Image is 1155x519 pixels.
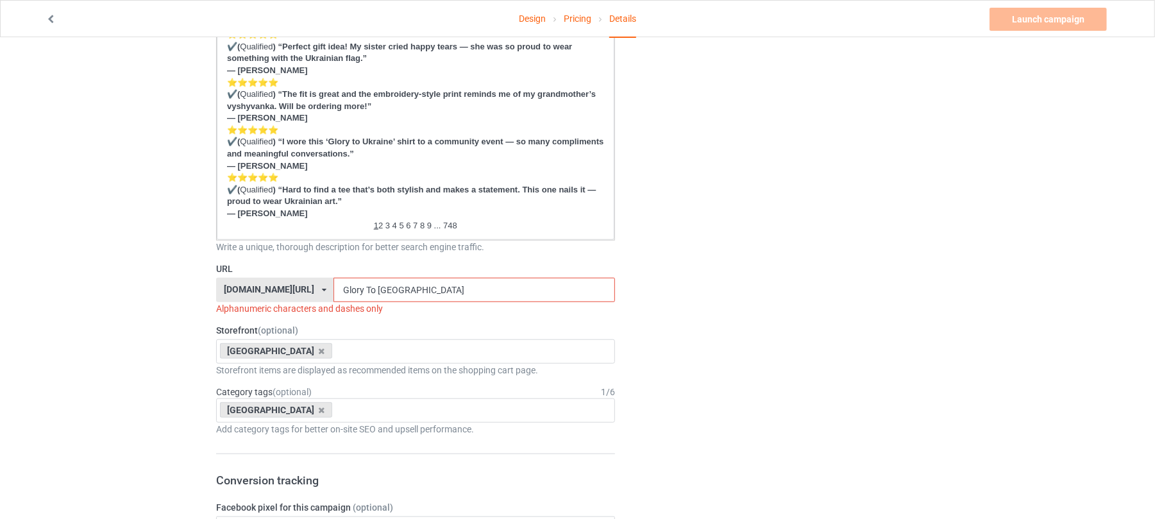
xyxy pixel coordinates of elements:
strong: ✔️( [227,137,240,146]
label: Storefront [216,324,615,337]
u: 1 [374,221,378,230]
label: URL [216,262,615,275]
strong: ) “The fit is great and the embroidery-style print reminds me of my grandmother’s vyshyvanka. Wil... [227,89,598,111]
strong: — [PERSON_NAME] [227,65,308,75]
strong: ✔️( [227,42,240,51]
strong: ⭐️⭐️⭐️⭐️⭐️ [227,173,278,182]
p: Qualified [227,136,604,160]
span: (optional) [258,325,298,336]
span: (optional) [273,387,312,397]
span: (optional) [353,502,393,513]
div: Details [609,1,636,38]
a: Design [519,1,546,37]
label: Category tags [216,386,312,398]
strong: — [PERSON_NAME] [227,208,308,218]
strong: ✔️( [227,89,240,99]
h3: Conversion tracking [216,473,615,488]
p: 2 3 4 5 6 7 8 9 ... 748 [227,220,604,232]
strong: — [PERSON_NAME] [227,113,308,123]
strong: ✔️( [227,185,240,194]
p: Qualified [227,41,604,65]
div: Storefront items are displayed as recommended items on the shopping cart page. [216,364,615,377]
div: Write a unique, thorough description for better search engine traffic. [216,241,615,253]
a: Pricing [564,1,591,37]
div: [GEOGRAPHIC_DATA] [220,343,332,359]
div: 1 / 6 [601,386,615,398]
strong: ) “Hard to find a tee that’s both stylish and makes a statement. This one nails it — proud to wea... [227,185,598,207]
div: [GEOGRAPHIC_DATA] [220,402,332,418]
strong: ) “Perfect gift idea! My sister cried happy tears — she was so proud to wear something with the U... [227,42,575,64]
strong: ⭐️⭐️⭐️⭐️⭐️ [227,78,278,87]
strong: ) “I wore this ‘Glory to Ukraine’ shirt to a community event — so many compliments and meaningful... [227,137,606,158]
div: [DOMAIN_NAME][URL] [224,285,314,294]
p: Qualified [227,89,604,112]
strong: ⭐️⭐️⭐️⭐️⭐️ [227,125,278,135]
p: Qualified [227,184,604,208]
div: Add category tags for better on-site SEO and upsell performance. [216,423,615,436]
label: Facebook pixel for this campaign [216,501,615,514]
strong: — [PERSON_NAME] [227,161,308,171]
div: Alphanumeric characters and dashes only [216,302,615,315]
